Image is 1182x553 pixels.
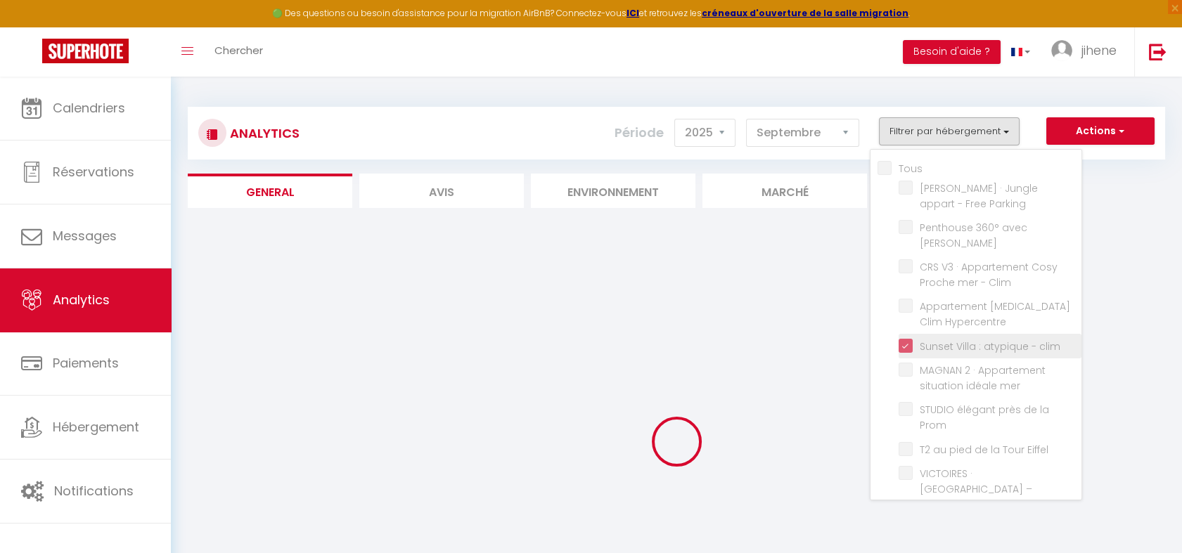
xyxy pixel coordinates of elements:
span: Analytics [53,291,110,308]
span: jihene [1081,41,1117,59]
img: Super Booking [42,39,129,63]
span: Paiements [53,354,119,372]
h3: Analytics [226,117,300,149]
span: [PERSON_NAME] · Jungle appart - Free Parking [920,181,1038,211]
button: Ouvrir le widget de chat LiveChat [11,6,53,48]
iframe: Chat [1122,490,1171,542]
a: ICI [627,7,639,19]
img: ... [1051,40,1072,61]
span: CRS V3 · Appartement Cosy Proche mer - Clim [920,260,1058,289]
button: Filtrer par hébergement [879,117,1020,145]
span: MAGNAN 2 · Appartement situation idéale mer [920,363,1046,393]
span: Réservations [53,163,134,181]
button: Besoin d'aide ? [903,40,1001,64]
span: Calendriers [53,99,125,117]
label: Période [615,117,664,148]
a: Chercher [204,27,274,77]
li: Avis [359,174,524,208]
img: logout [1149,43,1167,60]
button: Actions [1046,117,1155,145]
span: Chercher [214,43,263,58]
a: ... jihene [1041,27,1134,77]
span: Notifications [54,482,134,500]
span: STUDIO élégant près de la Prom [920,403,1049,432]
span: Appartement [MEDICAL_DATA] Clim Hypercentre [920,299,1070,329]
span: Penthouse 360° avec [PERSON_NAME] [920,221,1027,250]
li: Marché [702,174,867,208]
a: créneaux d'ouverture de la salle migration [702,7,908,19]
li: Environnement [531,174,695,208]
li: General [188,174,352,208]
span: Hébergement [53,418,139,436]
span: Messages [53,227,117,245]
span: VICTOIRES · [GEOGRAPHIC_DATA] – Prestige entre Louvre & Opéra [920,467,1072,512]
